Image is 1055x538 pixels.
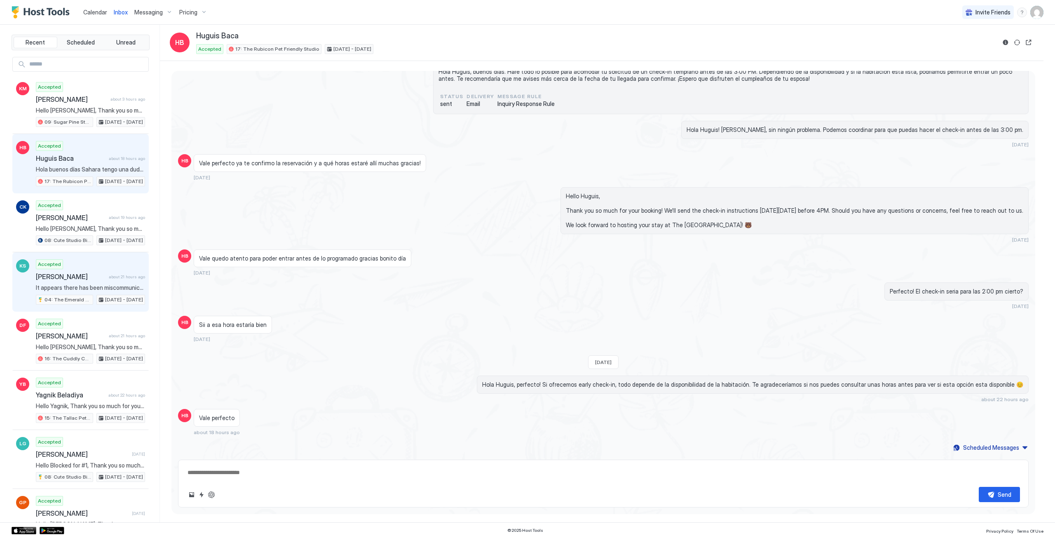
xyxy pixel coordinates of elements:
[14,37,57,48] button: Recent
[179,9,197,16] span: Pricing
[198,45,221,53] span: Accepted
[194,174,210,181] span: [DATE]
[45,355,91,362] span: 16: The Cuddly Cub Studio
[12,35,150,50] div: tab-group
[194,270,210,276] span: [DATE]
[199,160,421,167] span: Vale perfecto ya te confirmo la reservación y a qué horas estaré allí muchas gracias!
[36,166,145,173] span: Hola buenos días Sahara tengo una duda podría hacer el cheking antes de las 3:00 pm seria para po...
[440,93,463,100] span: status
[38,438,61,446] span: Accepted
[38,261,61,268] span: Accepted
[132,511,145,516] span: [DATE]
[1030,6,1043,19] div: User profile
[199,255,406,262] span: Vale quedo atento para poder entrar antes de lo programado gracias bonito día
[36,402,145,410] span: Hello Yagnik, Thank you so much for your booking! We'll send the check-in instructions on [DATE] ...
[181,319,188,326] span: HB
[59,37,103,48] button: Scheduled
[1024,38,1034,47] button: Open reservation
[482,381,1023,388] span: Hola Huguis, perfecto! Si ofrecemos early check-in, todo depende de la disponibilidad de la habit...
[467,100,494,108] span: Email
[36,332,105,340] span: [PERSON_NAME]
[1017,529,1043,533] span: Terms Of Use
[1012,237,1029,243] span: [DATE]
[105,296,143,303] span: [DATE] - [DATE]
[45,414,91,422] span: 15: The Tallac Pet Friendly Studio
[206,490,216,500] button: ChatGPT Auto Reply
[36,450,129,458] span: [PERSON_NAME]
[105,355,143,362] span: [DATE] - [DATE]
[963,443,1019,452] div: Scheduled Messages
[109,333,145,338] span: about 21 hours ago
[26,39,45,46] span: Recent
[38,83,61,91] span: Accepted
[104,37,148,48] button: Unread
[105,473,143,481] span: [DATE] - [DATE]
[105,118,143,126] span: [DATE] - [DATE]
[1017,526,1043,535] a: Terms Of Use
[109,274,145,280] span: about 21 hours ago
[975,9,1010,16] span: Invite Friends
[19,381,26,388] span: YB
[45,473,91,481] span: 08: Cute Studio Bike to Beach
[36,462,145,469] span: Hello Blocked for #1, Thank you so much for your booking! We'll send the check-in instructions [D...
[38,142,61,150] span: Accepted
[1012,141,1029,148] span: [DATE]
[981,396,1029,402] span: about 22 hours ago
[197,490,206,500] button: Quick reply
[36,509,129,517] span: [PERSON_NAME]
[134,9,163,16] span: Messaging
[12,6,73,19] a: Host Tools Logo
[45,237,91,244] span: 08: Cute Studio Bike to Beach
[1012,303,1029,309] span: [DATE]
[19,203,26,211] span: CK
[998,490,1011,499] div: Send
[67,39,95,46] span: Scheduled
[1012,38,1022,47] button: Sync reservation
[497,100,555,108] span: Inquiry Response Rule
[19,499,26,506] span: GP
[38,320,61,327] span: Accepted
[19,262,26,270] span: KS
[196,31,239,41] span: Huguis Baca
[19,322,26,329] span: DF
[36,154,105,162] span: Huguis Baca
[199,321,267,329] span: Sii a esa hora estaría bien
[38,497,61,505] span: Accepted
[194,336,210,342] span: [DATE]
[109,215,145,220] span: about 19 hours ago
[108,392,145,398] span: about 22 hours ago
[979,487,1020,502] button: Send
[687,126,1023,134] span: Hola Huguis! [PERSON_NAME], sin ningún problema. Podemos coordinar para que puedas hacer el check...
[497,93,555,100] span: Message Rule
[40,527,64,534] a: Google Play Store
[36,225,145,233] span: Hello [PERSON_NAME], Thank you so much for your booking! We'll send the check-in instructions [DA...
[36,284,145,291] span: It appears there has been miscommunication regarding this property with Washoe Lodge. I inquired ...
[12,527,36,534] a: App Store
[132,451,145,457] span: [DATE]
[440,100,463,108] span: sent
[83,8,107,16] a: Calendar
[181,252,188,260] span: HB
[19,440,26,447] span: LG
[26,57,148,71] input: Input Field
[36,95,107,103] span: [PERSON_NAME]
[36,107,145,114] span: Hello [PERSON_NAME], Thank you so much for your booking! We'll send the check-in instructions [DA...
[110,96,145,102] span: about 3 hours ago
[890,288,1023,295] span: Perfecto! El check-in seria para las 2:00 pm cierto?
[595,359,612,365] span: [DATE]
[36,343,145,351] span: Hello [PERSON_NAME], Thank you so much for your booking! We'll send the check-in instructions on ...
[438,68,1023,82] span: Hola Huguis, buenos días. Haré todo lo posible para acomodar tu solicitud de un check-in temprano...
[36,214,105,222] span: [PERSON_NAME]
[986,526,1013,535] a: Privacy Policy
[45,296,91,303] span: 04: The Emerald Bay Pet Friendly Studio
[109,156,145,161] span: about 18 hours ago
[45,178,91,185] span: 17: The Rubicon Pet Friendly Studio
[986,529,1013,533] span: Privacy Policy
[175,38,184,47] span: HB
[116,39,136,46] span: Unread
[36,391,105,399] span: Yagnik Beladiya
[105,237,143,244] span: [DATE] - [DATE]
[952,442,1029,453] button: Scheduled Messages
